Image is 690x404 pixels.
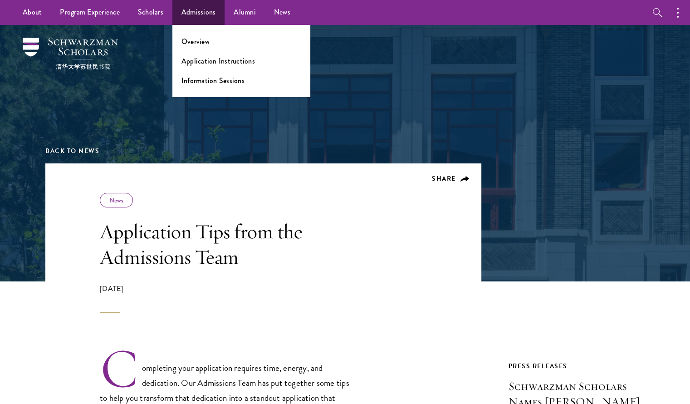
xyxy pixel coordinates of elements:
[23,38,118,69] img: Schwarzman Scholars
[432,175,470,183] button: Share
[181,36,210,47] a: Overview
[100,283,358,313] div: [DATE]
[181,56,255,66] a: Application Instructions
[109,196,123,205] a: News
[45,146,99,156] a: Back to News
[509,360,645,372] div: Press Releases
[100,219,358,270] h1: Application Tips from the Admissions Team
[432,174,456,183] span: Share
[181,75,245,86] a: Information Sessions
